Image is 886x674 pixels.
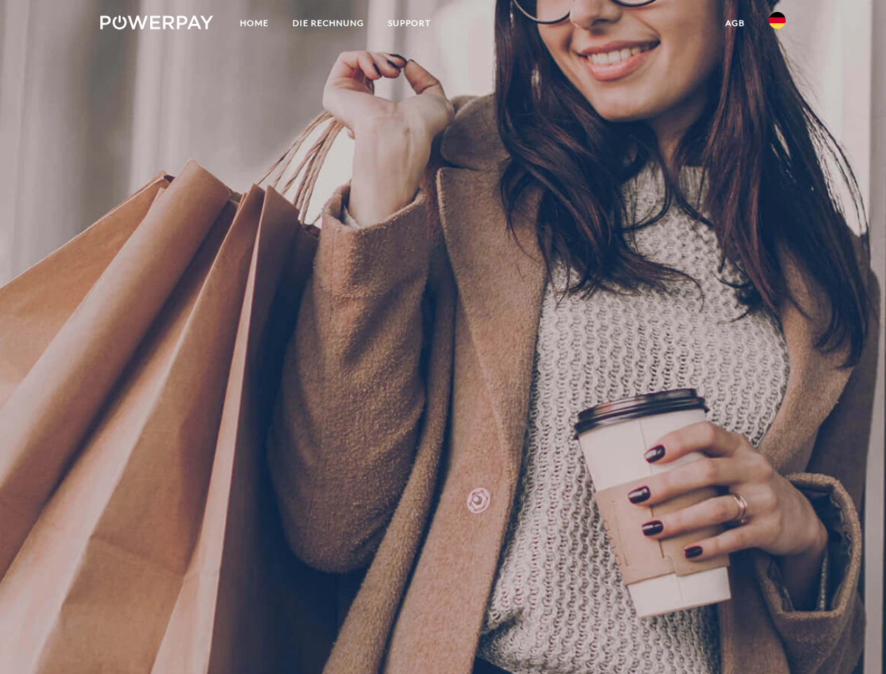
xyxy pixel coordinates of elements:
[228,11,281,36] a: Home
[713,11,757,36] a: agb
[100,15,213,29] img: logo-powerpay-white.svg
[281,11,376,36] a: DIE RECHNUNG
[376,11,443,36] a: SUPPORT
[769,12,786,29] img: de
